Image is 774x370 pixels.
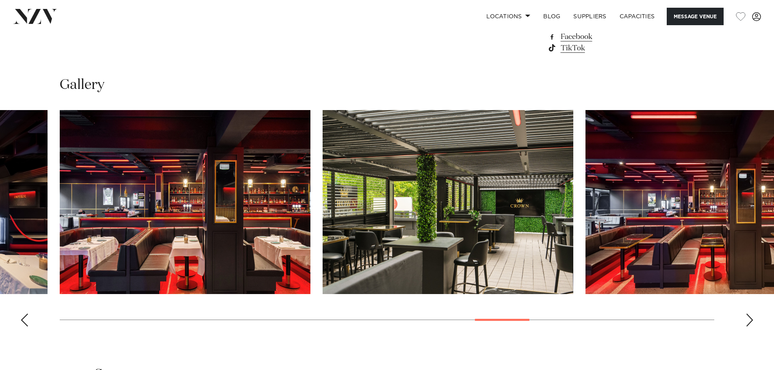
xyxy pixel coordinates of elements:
[60,110,310,294] swiper-slide: 20 / 30
[13,9,57,24] img: nzv-logo.png
[323,110,573,294] swiper-slide: 21 / 30
[537,8,567,25] a: BLOG
[567,8,613,25] a: SUPPLIERS
[60,76,104,94] h2: Gallery
[547,43,680,54] a: TikTok
[667,8,724,25] button: Message Venue
[480,8,537,25] a: Locations
[613,8,661,25] a: Capacities
[547,31,680,43] a: Facebook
